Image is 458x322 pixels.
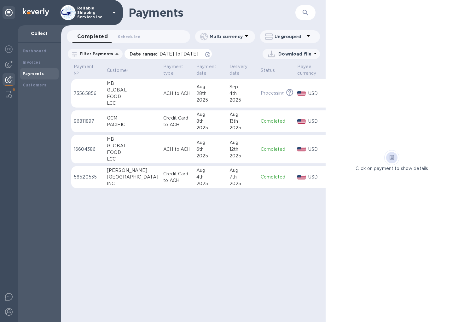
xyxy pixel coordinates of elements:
[107,167,158,174] div: [PERSON_NAME]
[275,33,304,40] p: Ungrouped
[229,63,247,77] p: Delivery date
[107,143,158,149] div: GLOBAL
[163,63,183,77] p: Payment type
[297,147,306,151] img: USD
[196,118,224,125] div: 8th
[163,171,191,184] p: Credit Card to ACH
[229,111,256,118] div: Aug
[74,146,102,153] p: 16604386
[5,45,13,53] img: Foreign exchange
[261,146,292,153] p: Completed
[229,174,256,180] div: 7th
[196,139,224,146] div: Aug
[23,30,56,37] p: Collect
[261,118,292,125] p: Completed
[125,49,212,59] div: Date range:[DATE] to [DATE]
[3,6,15,19] div: Unpin categories
[74,63,102,77] span: Payment №
[77,51,113,56] p: Filter Payments
[23,71,44,76] b: Payments
[229,139,256,146] div: Aug
[107,80,158,87] div: MB
[74,174,102,180] p: 58520535
[196,97,224,103] div: 2025
[308,90,324,97] p: USD
[196,125,224,131] div: 2025
[308,174,324,180] p: USD
[74,63,94,77] p: Payment №
[107,180,158,187] div: INC.
[297,91,306,96] img: USD
[163,146,191,153] p: ACH to ACH
[297,63,324,77] span: Payee currency
[229,146,256,153] div: 12th
[163,63,191,77] span: Payment type
[196,63,216,77] p: Payment date
[23,60,41,65] b: Invoices
[196,90,224,97] div: 28th
[196,174,224,180] div: 4th
[196,63,224,77] span: Payment date
[107,136,158,143] div: MB
[77,6,109,19] p: Reliable Shipping Services Inc.
[229,118,256,125] div: 13th
[210,33,243,40] p: Multi currency
[356,165,428,172] p: Click on payment to show details
[158,51,198,56] span: [DATE] to [DATE]
[130,51,201,57] p: Date range :
[107,67,136,74] span: Customer
[23,49,47,53] b: Dashboard
[297,63,316,77] p: Payee currency
[297,175,306,179] img: USD
[297,119,306,124] img: USD
[261,67,283,74] span: Status
[107,67,128,74] p: Customer
[107,87,158,93] div: GLOBAL
[74,118,102,125] p: 96811897
[129,6,278,19] h1: Payments
[229,84,256,90] div: Sep
[196,111,224,118] div: Aug
[229,90,256,97] div: 4th
[308,118,324,125] p: USD
[107,93,158,100] div: FOOD
[196,167,224,174] div: Aug
[107,156,158,162] div: LCC
[74,90,102,97] p: 73565856
[229,153,256,159] div: 2025
[196,84,224,90] div: Aug
[196,180,224,187] div: 2025
[229,167,256,174] div: Aug
[107,100,158,107] div: LCC
[229,125,256,131] div: 2025
[261,174,292,180] p: Completed
[107,174,158,180] div: [GEOGRAPHIC_DATA]
[229,63,256,77] span: Delivery date
[261,90,285,97] p: Processing
[77,32,108,41] span: Completed
[23,83,47,87] b: Customers
[308,146,324,153] p: USD
[107,121,158,128] div: PACIFIC
[118,33,141,40] span: Scheduled
[163,115,191,128] p: Credit Card to ACH
[196,146,224,153] div: 6th
[196,153,224,159] div: 2025
[261,67,275,74] p: Status
[229,97,256,103] div: 2025
[229,180,256,187] div: 2025
[163,90,191,97] p: ACH to ACH
[23,8,49,16] img: Logo
[107,115,158,121] div: GCM
[278,51,311,57] p: Download file
[107,149,158,156] div: FOOD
